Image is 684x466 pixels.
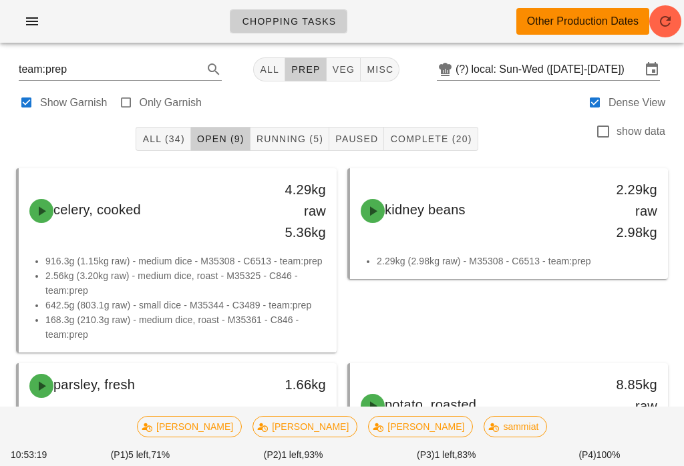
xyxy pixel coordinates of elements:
span: [PERSON_NAME] [377,417,464,437]
span: veg [332,64,355,75]
span: Paused [335,134,378,144]
div: 10:53:19 [8,445,63,465]
li: 168.3g (210.3g raw) - medium dice, roast - M35361 - C846 - team:prep [45,312,326,342]
li: 2.56kg (3.20kg raw) - medium dice, roast - M35325 - C846 - team:prep [45,268,326,298]
span: 5 left, [128,449,151,460]
button: All (34) [136,127,190,151]
button: misc [361,57,399,81]
button: Complete (20) [384,127,478,151]
label: show data [617,125,665,138]
span: parsley, fresh [53,377,135,392]
button: Paused [329,127,384,151]
span: Open (9) [196,134,244,144]
span: celery, cooked [53,202,141,217]
button: Open (9) [191,127,250,151]
span: prep [291,64,320,75]
span: Chopping Tasks [241,16,336,27]
span: All (34) [142,134,184,144]
span: kidney beans [385,202,466,217]
div: (?) [456,63,472,76]
span: misc [366,64,393,75]
span: 1 left, [281,449,304,460]
span: sammiat [492,417,538,437]
div: 4.29kg raw 5.36kg [264,179,326,243]
div: 2.29kg raw 2.98kg [595,179,657,243]
div: 8.85kg raw 10.18kg [595,374,657,438]
div: Other Production Dates [527,13,639,29]
button: Running (5) [250,127,329,151]
span: Running (5) [256,134,323,144]
label: Dense View [609,96,665,109]
a: Chopping Tasks [230,9,347,33]
li: 642.5g (803.1g raw) - small dice - M35344 - C3489 - team:prep [45,298,326,312]
span: 1 left, [434,449,457,460]
div: (P1) 71% [63,445,216,465]
button: All [253,57,285,81]
div: (P4) 100% [523,445,676,465]
span: Complete (20) [389,134,472,144]
div: (P2) 93% [217,445,370,465]
label: Only Garnish [140,96,202,109]
span: potato, roasted [385,397,476,412]
button: prep [285,57,326,81]
li: 2.29kg (2.98kg raw) - M35308 - C6513 - team:prep [377,254,657,268]
div: 1.66kg [264,374,326,395]
label: Show Garnish [40,96,108,109]
li: 916.3g (1.15kg raw) - medium dice - M35308 - C6513 - team:prep [45,254,326,268]
span: [PERSON_NAME] [261,417,349,437]
span: All [259,64,279,75]
div: (P3) 83% [370,445,523,465]
span: [PERSON_NAME] [146,417,233,437]
button: veg [327,57,361,81]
